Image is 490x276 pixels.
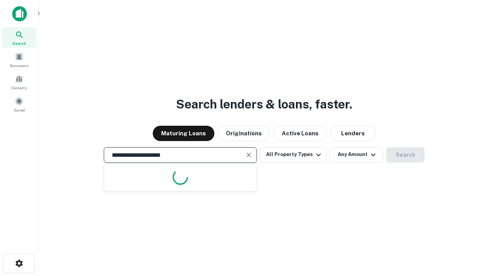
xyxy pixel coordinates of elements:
[11,85,27,91] span: Contacts
[14,107,25,113] span: Saved
[153,126,214,141] button: Maturing Loans
[243,149,254,160] button: Clear
[10,62,28,69] span: Borrowers
[260,147,327,163] button: All Property Types
[12,40,26,46] span: Search
[452,215,490,251] iframe: Chat Widget
[2,49,36,70] a: Borrowers
[273,126,327,141] button: Active Loans
[176,95,352,113] h3: Search lenders & loans, faster.
[330,126,376,141] button: Lenders
[330,147,383,163] button: Any Amount
[2,94,36,115] a: Saved
[2,27,36,48] a: Search
[217,126,270,141] button: Originations
[2,72,36,92] a: Contacts
[12,6,27,21] img: capitalize-icon.png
